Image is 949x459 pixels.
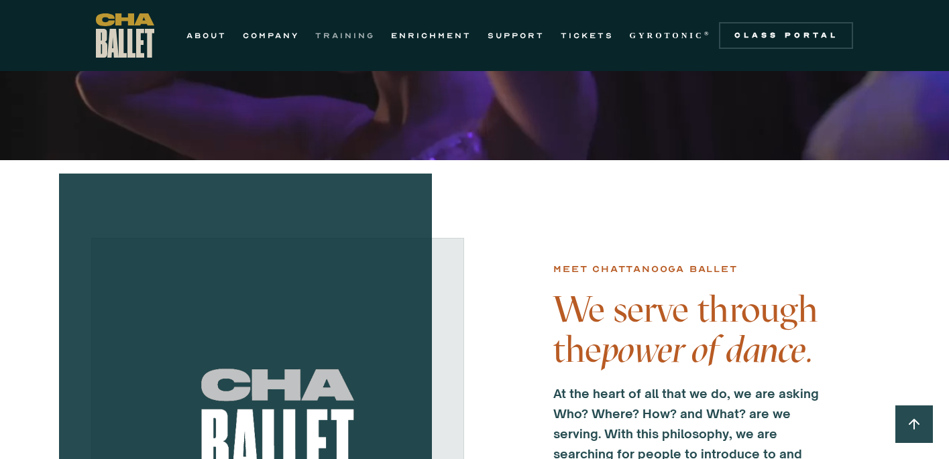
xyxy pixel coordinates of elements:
a: COMPANY [243,27,299,44]
a: Class Portal [719,22,853,49]
em: power of dance. [602,328,814,371]
a: home [96,13,154,58]
div: Class Portal [727,30,845,41]
sup: ® [704,30,712,37]
strong: GYROTONIC [630,31,704,40]
div: Meet chattanooga ballet [553,261,737,277]
a: TRAINING [315,27,375,44]
a: GYROTONIC® [630,27,712,44]
h4: We serve through the [553,289,822,370]
a: ENRICHMENT [391,27,471,44]
a: TICKETS [561,27,614,44]
a: ABOUT [186,27,227,44]
a: SUPPORT [488,27,545,44]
